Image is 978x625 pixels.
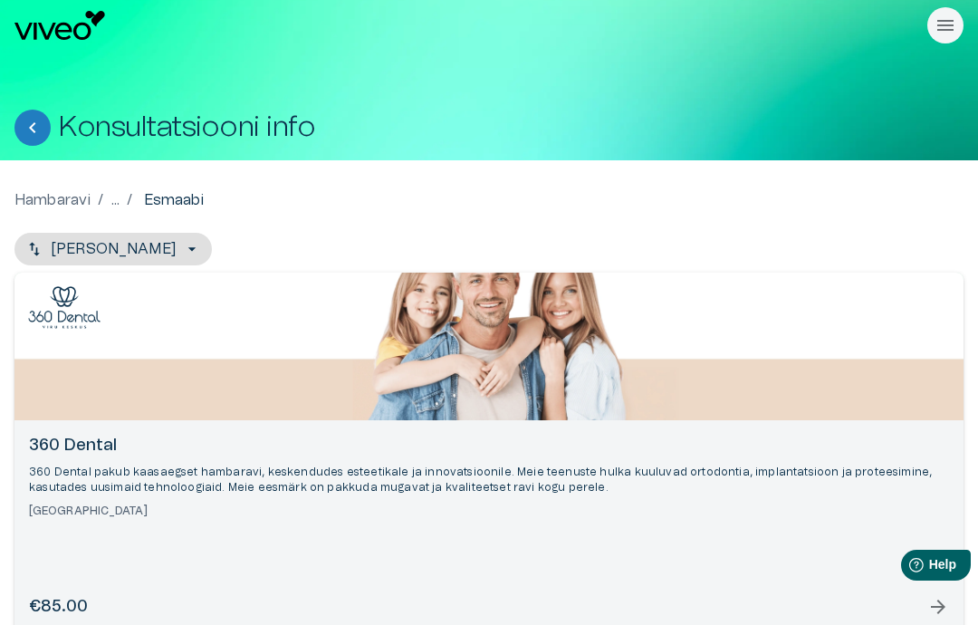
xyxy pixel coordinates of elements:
[58,111,315,143] h1: Konsultatsiooni info
[127,189,132,211] p: /
[98,189,103,211] p: /
[29,465,949,495] p: 360 Dental pakub kaasaegset hambaravi, keskendudes esteetikale ja innovatsioonile. Meie teenuste ...
[111,189,120,211] p: ...
[29,435,949,457] h6: 360 Dental
[14,189,91,211] a: Hambaravi
[144,189,205,211] p: Esmaabi
[29,504,949,519] h6: [GEOGRAPHIC_DATA]
[14,11,920,40] a: Navigate to homepage
[28,286,101,329] img: 360 Dental logo
[51,238,176,260] p: [PERSON_NAME]
[14,233,212,265] button: [PERSON_NAME]
[927,7,964,43] button: Rippmenüü nähtavus
[927,596,949,618] span: arrow_forward
[837,543,978,593] iframe: Help widget launcher
[14,11,105,40] img: Viveo logo
[29,596,88,619] h6: €85.00
[14,110,51,146] button: Tagasi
